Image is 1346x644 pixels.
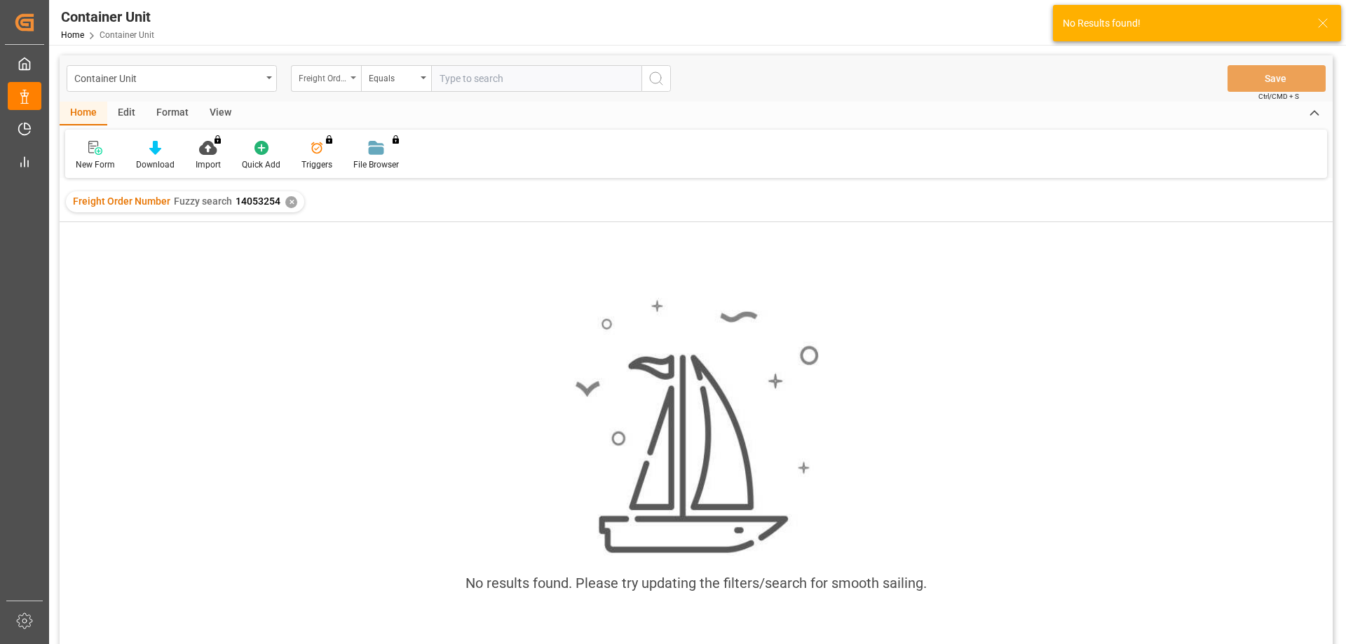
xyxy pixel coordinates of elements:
a: Home [61,30,84,40]
div: Quick Add [242,158,280,171]
span: Fuzzy search [174,196,232,207]
div: Edit [107,102,146,125]
input: Type to search [431,65,641,92]
div: No results found. Please try updating the filters/search for smooth sailing. [465,573,927,594]
button: open menu [67,65,277,92]
span: Freight Order Number [73,196,170,207]
div: Format [146,102,199,125]
img: smooth_sailing.jpeg [573,298,819,556]
div: Equals [369,69,416,85]
div: No Results found! [1063,16,1304,31]
div: View [199,102,242,125]
div: New Form [76,158,115,171]
button: search button [641,65,671,92]
span: Ctrl/CMD + S [1258,91,1299,102]
span: 14053254 [236,196,280,207]
div: Home [60,102,107,125]
div: Freight Order Number [299,69,346,85]
button: Save [1228,65,1326,92]
div: Container Unit [61,6,154,27]
button: open menu [291,65,361,92]
div: Download [136,158,175,171]
div: Container Unit [74,69,261,86]
button: open menu [361,65,431,92]
div: ✕ [285,196,297,208]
